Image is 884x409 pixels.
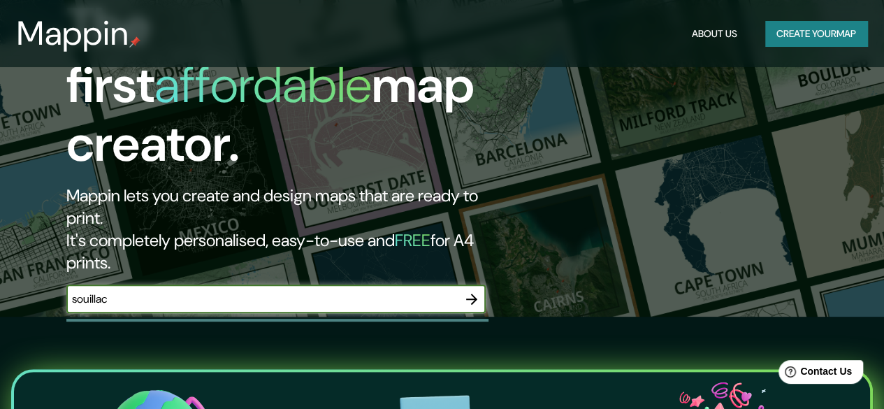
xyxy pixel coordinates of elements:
[686,21,743,47] button: About Us
[66,185,509,274] h2: Mappin lets you create and design maps that are ready to print. It's completely personalised, eas...
[154,52,372,117] h1: affordable
[395,229,430,251] h5: FREE
[765,21,867,47] button: Create yourmap
[17,14,129,53] h3: Mappin
[760,354,869,394] iframe: Help widget launcher
[66,291,458,307] input: Choose your favourite place
[129,36,140,48] img: mappin-pin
